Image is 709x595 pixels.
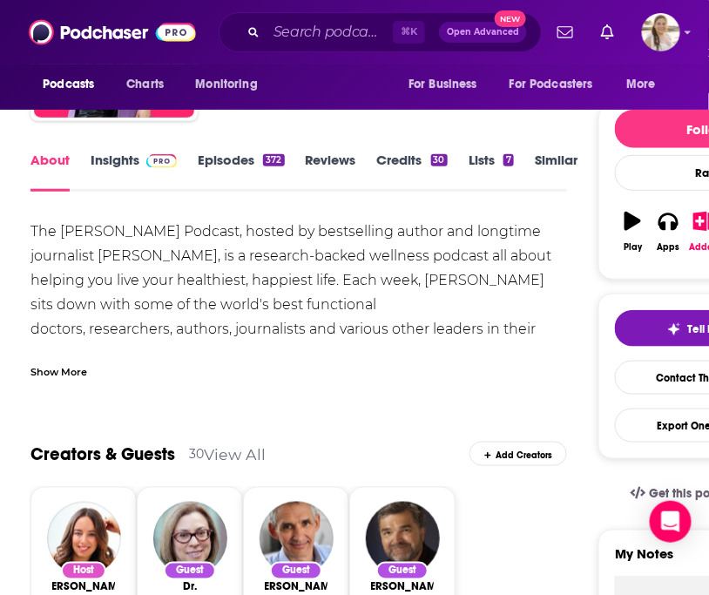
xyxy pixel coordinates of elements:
[270,562,322,580] div: Guest
[615,200,651,263] button: Play
[642,13,680,51] span: Logged in as acquavie
[219,12,542,52] div: Search podcasts, credits, & more...
[594,17,621,47] a: Show notifications dropdown
[642,13,680,51] button: Show profile menu
[657,242,679,253] div: Apps
[195,72,257,97] span: Monitoring
[40,580,127,594] a: Liz Moody
[126,72,164,97] span: Charts
[40,580,127,594] span: [PERSON_NAME]
[377,152,448,192] a: Credits30
[624,242,642,253] div: Play
[263,154,284,166] div: 372
[359,580,446,594] span: [PERSON_NAME]
[393,21,425,44] span: ⌘ K
[253,580,340,594] span: [PERSON_NAME]
[615,68,679,101] button: open menu
[651,200,686,263] button: Apps
[550,17,580,47] a: Show notifications dropdown
[30,443,175,465] a: Creators & Guests
[376,562,429,580] div: Guest
[30,68,117,101] button: open menu
[253,580,340,594] a: Tim Spector
[366,502,440,576] img: Dr. Emeran Mayer
[91,152,177,192] a: InsightsPodchaser Pro
[503,154,514,166] div: 7
[47,502,121,576] img: Liz Moody
[260,502,334,576] img: Tim Spector
[469,152,514,192] a: Lists7
[359,580,446,594] a: Dr. Emeran Mayer
[469,442,567,466] div: Add Creators
[306,152,356,192] a: Reviews
[164,562,216,580] div: Guest
[650,501,692,543] div: Open Intercom Messenger
[431,154,448,166] div: 30
[267,18,393,46] input: Search podcasts, credits, & more...
[115,68,174,101] a: Charts
[61,562,106,580] div: Host
[30,152,70,192] a: About
[439,22,527,43] button: Open AdvancedNew
[510,72,593,97] span: For Podcasters
[447,28,519,37] span: Open Advanced
[183,68,280,101] button: open menu
[627,72,657,97] span: More
[43,72,94,97] span: Podcasts
[498,68,618,101] button: open menu
[198,152,284,192] a: Episodes372
[153,502,227,576] img: Dr. Gloria Mark
[667,322,681,336] img: tell me why sparkle
[396,68,499,101] button: open menu
[189,446,204,462] div: 30
[204,445,266,463] a: View All
[642,13,680,51] img: User Profile
[495,10,526,27] span: New
[146,154,177,168] img: Podchaser Pro
[535,152,577,192] a: Similar
[29,16,196,49] img: Podchaser - Follow, Share and Rate Podcasts
[409,72,477,97] span: For Business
